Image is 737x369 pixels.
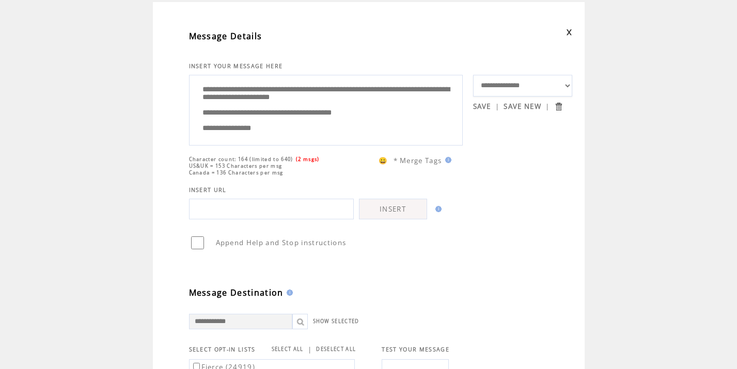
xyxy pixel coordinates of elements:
[545,102,550,111] span: |
[189,186,227,194] span: INSERT URL
[359,199,427,219] a: INSERT
[313,318,359,325] a: SHOW SELECTED
[495,102,499,111] span: |
[296,156,320,163] span: (2 msgs)
[308,345,312,354] span: |
[272,346,304,352] a: SELECT ALL
[432,206,442,212] img: help.gif
[473,102,491,111] a: SAVE
[382,346,449,353] span: TEST YOUR MESSAGE
[442,157,451,163] img: help.gif
[316,346,356,352] a: DESELECT ALL
[554,102,563,111] input: Submit
[189,30,262,42] span: Message Details
[189,287,284,298] span: Message Destination
[284,290,293,296] img: help.gif
[189,156,293,163] span: Character count: 164 (limited to 640)
[189,163,283,169] span: US&UK = 153 Characters per msg
[379,156,388,165] span: 😀
[216,238,347,247] span: Append Help and Stop instructions
[504,102,541,111] a: SAVE NEW
[394,156,442,165] span: * Merge Tags
[189,169,284,176] span: Canada = 136 Characters per msg
[189,346,256,353] span: SELECT OPT-IN LISTS
[189,62,283,70] span: INSERT YOUR MESSAGE HERE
